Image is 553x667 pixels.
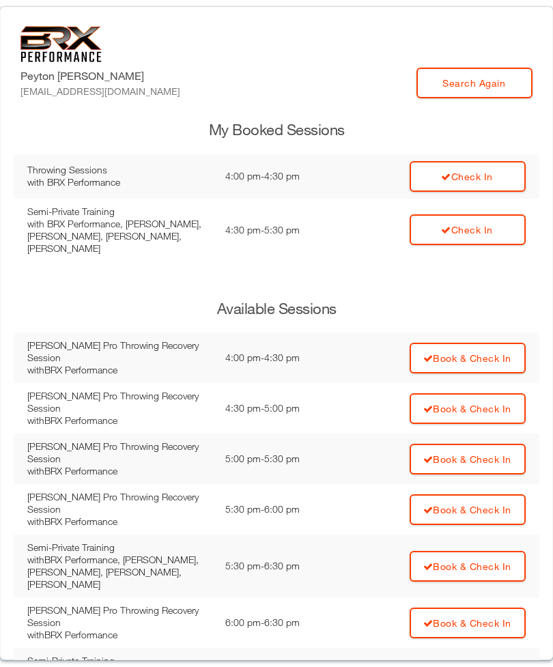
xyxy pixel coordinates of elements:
[410,444,526,474] a: Book & Check In
[416,68,533,98] a: Search Again
[27,364,212,376] div: with BRX Performance
[218,383,344,434] td: 4:30 pm - 5:00 pm
[218,535,344,597] td: 5:30 pm - 6:30 pm
[27,604,212,629] div: [PERSON_NAME] Pro Throwing Recovery Session
[218,484,344,535] td: 5:30 pm - 6:00 pm
[27,554,212,591] div: with BRX Performance, [PERSON_NAME], [PERSON_NAME], [PERSON_NAME], [PERSON_NAME]
[14,119,539,141] h3: My Booked Sessions
[218,154,344,199] td: 4:00 pm - 4:30 pm
[27,655,212,667] div: Semi-Private Training
[20,26,102,62] img: 6f7da32581c89ca25d665dc3aae533e4f14fe3ef_original.svg
[410,608,526,638] a: Book & Check In
[14,298,539,320] h3: Available Sessions
[27,339,212,364] div: [PERSON_NAME] Pro Throwing Recovery Session
[27,541,212,554] div: Semi-Private Training
[27,440,212,465] div: [PERSON_NAME] Pro Throwing Recovery Session
[27,218,212,255] div: with BRX Performance, [PERSON_NAME], [PERSON_NAME], [PERSON_NAME], [PERSON_NAME]
[218,199,344,261] td: 4:30 pm - 5:30 pm
[27,205,212,218] div: Semi-Private Training
[27,176,212,188] div: with BRX Performance
[410,161,526,192] a: Check In
[410,343,526,373] a: Book & Check In
[410,494,526,525] a: Book & Check In
[410,551,526,582] a: Book & Check In
[27,164,212,176] div: Throwing Sessions
[20,68,180,98] label: Peyton [PERSON_NAME]
[20,84,180,98] div: [EMAIL_ADDRESS][DOMAIN_NAME]
[27,629,212,641] div: with BRX Performance
[27,465,212,477] div: with BRX Performance
[27,491,212,515] div: [PERSON_NAME] Pro Throwing Recovery Session
[410,393,526,424] a: Book & Check In
[218,332,344,383] td: 4:00 pm - 4:30 pm
[410,214,526,245] a: Check In
[27,390,212,414] div: [PERSON_NAME] Pro Throwing Recovery Session
[218,434,344,484] td: 5:00 pm - 5:30 pm
[218,597,344,648] td: 6:00 pm - 6:30 pm
[27,515,212,528] div: with BRX Performance
[27,414,212,427] div: with BRX Performance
